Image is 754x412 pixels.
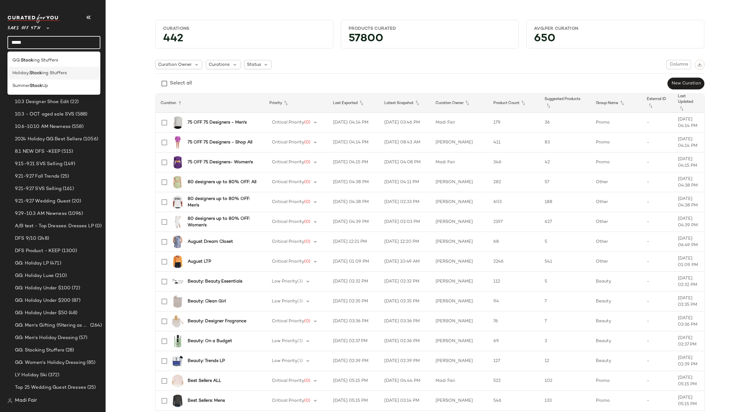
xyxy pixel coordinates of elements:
td: 179 [488,113,540,133]
span: (48) [67,310,78,317]
td: 5 [540,232,591,252]
td: [DATE] 02:32 PM [328,272,379,292]
span: Up [42,83,48,89]
img: 0400022730229_WHITE [171,216,184,228]
span: Low Priority [272,359,297,363]
span: (57) [78,334,88,342]
span: ing Stuffers [33,57,58,64]
td: [PERSON_NAME] [431,391,489,411]
td: [DATE] 02:39 PM [379,351,431,371]
b: 75 OFF 75 Designers - Men's [188,119,247,126]
span: ing Stuffers [42,70,67,76]
span: A/B test - Top Dresses: Dresses LP [15,223,94,230]
td: [DATE] 01:09 PM [328,252,379,272]
span: GG: [12,57,21,64]
span: (0) [304,378,310,383]
td: [DATE] 04:39 PM [328,212,379,232]
span: Top 25 Wedding Guest Dresses [15,384,86,391]
span: 9.21-9.27 SVS Selling [15,185,62,192]
td: [DATE] 02:37 PM [673,331,704,351]
td: [DATE] 04:08 PM [379,152,431,172]
span: Critical Priority [272,398,304,403]
td: [DATE] 05:15 PM [328,391,379,411]
td: [DATE] 04:38 PM [328,192,379,212]
td: Beauty [591,351,642,371]
td: - [642,172,673,192]
td: 133 [540,391,591,411]
b: Beauty: Trends LP [188,358,225,364]
span: Madi Fair [15,397,37,405]
span: (0) [304,160,310,165]
td: [DATE] 03:46 PM [379,113,431,133]
td: 94 [488,292,540,311]
td: [DATE] 02:33 PM [379,192,431,212]
td: - [642,292,673,311]
img: 0400022779578_PINK [171,375,184,387]
img: 0400022937105_SAGE [171,176,184,188]
td: - [642,351,673,371]
td: [PERSON_NAME] [431,351,489,371]
td: Other [591,212,642,232]
th: Priority [264,94,328,113]
td: [PERSON_NAME] [431,192,489,212]
span: (22) [69,98,79,106]
span: (1300) [61,247,77,255]
span: Low Priority [272,299,297,304]
td: [DATE] 02:35 PM [328,292,379,311]
td: 36 [540,113,591,133]
div: Curations [163,26,326,32]
td: [DATE] 02:39 PM [673,351,704,371]
td: Madi Fair [431,371,489,391]
b: Beauty: Beauty Essentials [188,278,242,285]
img: cfy_white_logo.C9jOOHJF.svg [7,14,60,23]
td: Promo [591,391,642,411]
span: (3) [297,359,303,363]
span: (588) [74,111,87,118]
td: [PERSON_NAME] [431,232,489,252]
img: 0400022391896_WHITEBLACK [171,196,184,208]
td: [DATE] 04:38 PM [673,192,704,212]
td: 57 [540,172,591,192]
td: 7 [540,292,591,311]
span: (0) [304,398,310,403]
td: 69 [488,331,540,351]
td: Promo [591,371,642,391]
span: Curation Owner [158,61,192,68]
td: [DATE] 02:03 PM [379,212,431,232]
span: GG: Holiday LP [15,260,49,267]
td: 2197 [488,212,540,232]
img: 0400018355490 [171,335,184,347]
span: (0) [304,140,310,145]
td: Beauty [591,331,642,351]
td: - [642,212,673,232]
td: [DATE] 04:15 PM [673,152,704,172]
td: [DATE] 02:32 PM [379,272,431,292]
td: Beauty [591,292,642,311]
th: Curation Owner [431,94,489,113]
td: [DATE] 02:35 PM [379,292,431,311]
td: Other [591,172,642,192]
span: GG: Men's Holiday Dressing [15,334,78,342]
span: Critical Priority [272,160,304,165]
th: Latest Snapshot [379,94,431,113]
span: (85) [85,359,96,366]
span: (0) [304,319,310,324]
td: - [642,311,673,331]
th: Group Name [591,94,642,113]
td: [PERSON_NAME] [431,331,489,351]
td: [DATE] 02:35 PM [673,292,704,311]
img: svg%3e [7,398,12,403]
span: (72) [71,285,80,292]
td: [DATE] 02:32 PM [673,272,704,292]
td: 546 [488,391,540,411]
td: [DATE] 04:39 PM [673,212,704,232]
td: Madi Fair [431,152,489,172]
div: Select all [170,80,192,87]
td: [PERSON_NAME] [431,252,489,272]
td: Beauty [591,311,642,331]
td: [DATE] 04:14 PM [328,133,379,152]
img: 0400022224434 [171,295,184,308]
td: [DATE] 02:37 PM [328,331,379,351]
span: GG: Holiday Under $100 [15,285,71,292]
span: 9.15-9.21 SVS Selling [15,161,62,168]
